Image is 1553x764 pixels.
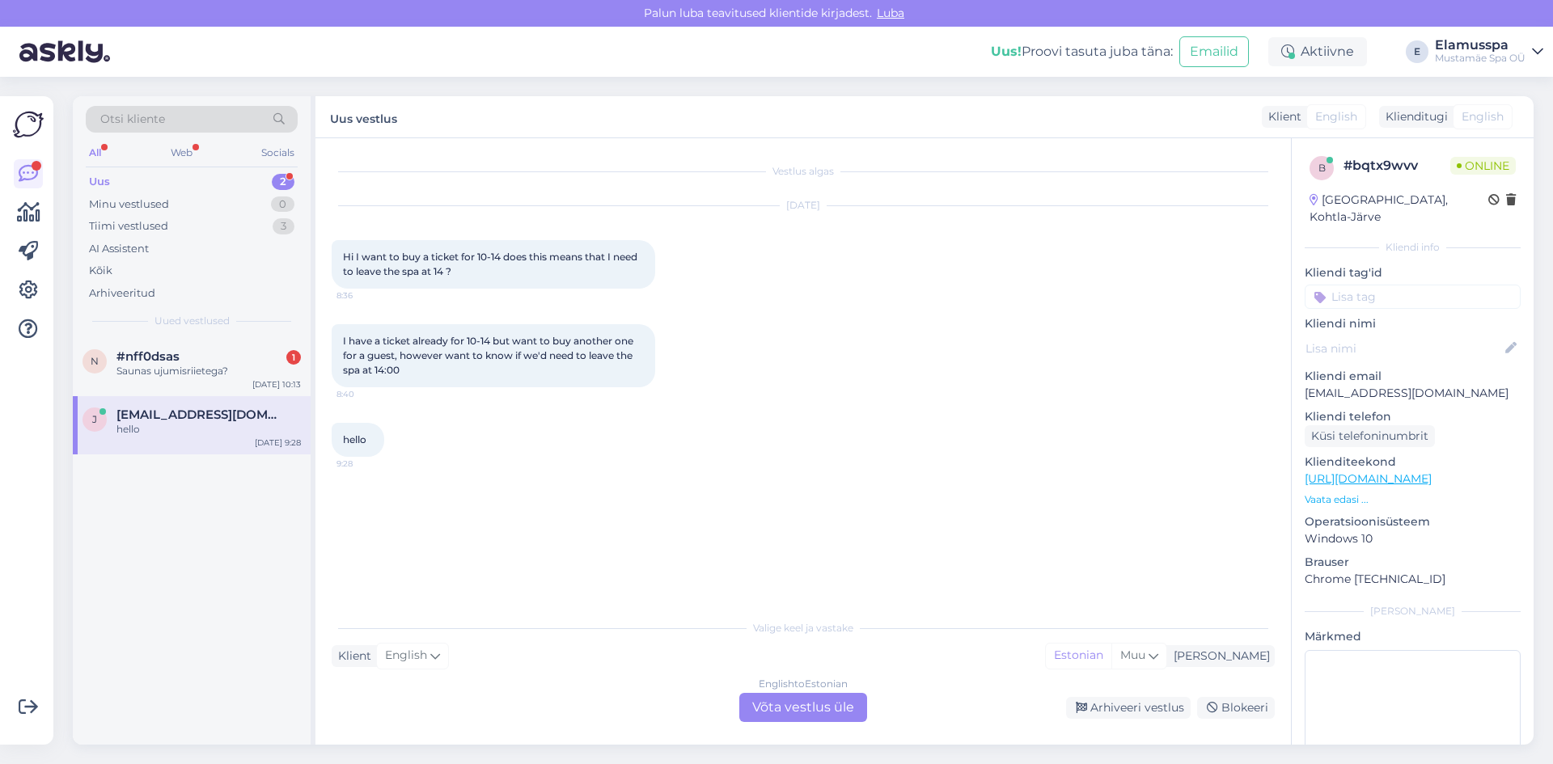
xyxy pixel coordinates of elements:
div: [PERSON_NAME] [1167,648,1270,665]
span: 9:28 [336,458,397,470]
div: Arhiveeritud [89,285,155,302]
div: Klient [332,648,371,665]
span: j [92,413,97,425]
div: [DATE] 9:28 [255,437,301,449]
div: Valige keel ja vastake [332,621,1275,635]
div: Elamusspa [1435,39,1525,52]
div: 0 [271,196,294,213]
span: I have a ticket already for 10-14 but want to buy another one for a guest, however want to know i... [343,335,636,376]
span: Online [1450,157,1516,175]
div: Vestlus algas [332,164,1275,179]
span: 8:40 [336,388,397,400]
div: English to Estonian [759,677,848,691]
div: Minu vestlused [89,196,169,213]
span: hello [343,433,366,445]
p: Vaata edasi ... [1305,492,1521,507]
span: jhen_g12@hotmail.com [116,407,285,422]
span: 8:36 [336,289,397,302]
div: AI Assistent [89,241,149,257]
div: hello [116,422,301,437]
div: Mustamäe Spa OÜ [1435,52,1525,65]
a: [URL][DOMAIN_NAME] [1305,471,1432,486]
div: All [86,142,104,163]
div: Socials [258,142,298,163]
div: Uus [89,174,110,190]
div: Tiimi vestlused [89,218,168,234]
div: [PERSON_NAME] [1305,604,1521,618]
div: 3 [273,218,294,234]
p: Märkmed [1305,628,1521,645]
p: Kliendi email [1305,368,1521,385]
div: Võta vestlus üle [739,693,867,722]
div: Küsi telefoninumbrit [1305,425,1435,447]
p: [EMAIL_ADDRESS][DOMAIN_NAME] [1305,385,1521,402]
input: Lisa nimi [1305,340,1502,357]
div: Web [167,142,196,163]
p: Operatsioonisüsteem [1305,513,1521,530]
div: E [1406,40,1428,63]
p: Kliendi telefon [1305,408,1521,425]
div: Aktiivne [1268,37,1367,66]
b: Uus! [991,44,1022,59]
div: [GEOGRAPHIC_DATA], Kohtla-Järve [1310,192,1488,226]
div: Kliendi info [1305,240,1521,255]
div: [DATE] 10:13 [252,378,301,390]
div: Blokeeri [1197,697,1275,719]
div: Proovi tasuta juba täna: [991,42,1173,61]
p: Kliendi nimi [1305,315,1521,332]
span: English [1315,108,1357,125]
div: Kõik [89,263,112,279]
a: ElamusspaMustamäe Spa OÜ [1435,39,1543,65]
div: Klient [1262,108,1301,125]
span: Hi I want to buy a ticket for 10-14 does this means that I need to leave the spa at 14 ? [343,251,640,277]
img: Askly Logo [13,109,44,140]
div: Saunas ujumisriietega? [116,364,301,378]
div: 2 [272,174,294,190]
div: Estonian [1046,644,1111,668]
div: # bqtx9wvv [1344,156,1450,175]
div: 1 [286,350,301,365]
div: [DATE] [332,198,1275,213]
span: #nff0dsas [116,349,180,364]
span: n [91,355,99,367]
p: Chrome [TECHNICAL_ID] [1305,571,1521,588]
span: b [1318,162,1326,174]
div: Arhiveeri vestlus [1066,697,1191,719]
p: Kliendi tag'id [1305,264,1521,281]
p: Brauser [1305,554,1521,571]
span: English [1462,108,1504,125]
span: Muu [1120,648,1145,662]
p: Klienditeekond [1305,454,1521,471]
span: Otsi kliente [100,111,165,128]
span: English [385,647,427,665]
button: Emailid [1179,36,1249,67]
p: Windows 10 [1305,530,1521,547]
span: Luba [872,6,909,20]
label: Uus vestlus [330,106,397,128]
span: Uued vestlused [154,314,230,328]
input: Lisa tag [1305,285,1521,309]
div: Klienditugi [1379,108,1448,125]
